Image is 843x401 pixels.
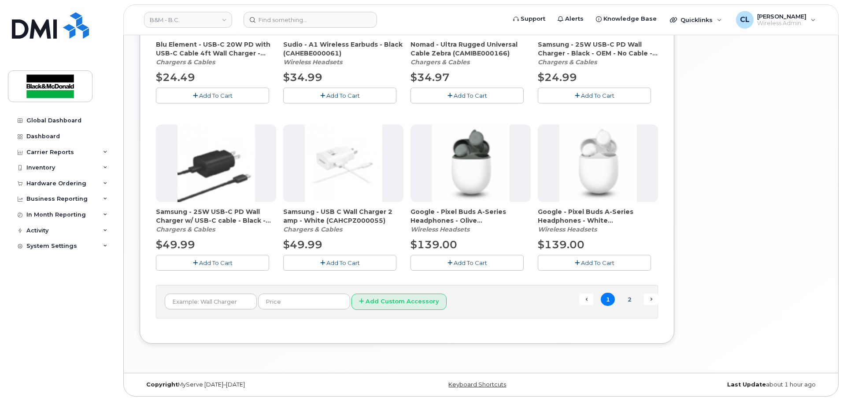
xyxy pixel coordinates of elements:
[283,207,403,234] div: Samsung - USB C Wall Charger 2 amp - White (CAHCPZ000055)
[410,71,450,84] span: $34.97
[244,12,377,28] input: Find something...
[538,225,597,233] em: Wireless Headsets
[156,58,215,66] em: Chargers & Cables
[538,40,658,58] span: Samsung - 25W USB-C PD Wall Charger - Black - OEM - No Cable - (CAHCPZ000081)
[146,381,178,388] strong: Copyright
[538,255,651,270] button: Add To Cart
[156,225,215,233] em: Chargers & Cables
[258,294,350,309] input: Price
[283,58,342,66] em: Wireless Headsets
[410,207,531,225] span: Google - Pixel Buds A-Series Headphones - Olive (CAHEBE000050)
[590,10,663,28] a: Knowledge Base
[454,92,487,99] span: Add To Cart
[410,238,457,251] span: $139.00
[538,58,597,66] em: Chargers & Cables
[177,125,255,202] img: accessory36709.JPG
[156,238,195,251] span: $49.99
[283,88,396,103] button: Add To Cart
[432,125,510,202] img: accessory36787.JPG
[410,40,531,58] span: Nomad - Ultra Rugged Universal Cable Zebra (CAMIBE000166)
[601,293,615,306] span: 1
[757,13,806,20] span: [PERSON_NAME]
[603,15,657,23] span: Knowledge Base
[156,88,269,103] button: Add To Cart
[448,381,506,388] a: Keyboard Shortcuts
[140,381,367,388] div: MyServe [DATE]–[DATE]
[622,293,636,306] a: 2
[521,15,545,23] span: Support
[283,71,322,84] span: $34.99
[156,71,195,84] span: $24.49
[165,294,257,309] input: Example: Wall Charger
[410,225,470,233] em: Wireless Headsets
[156,40,276,66] div: Blu Element - USB-C 20W PD with USB-C Cable 4ft Wall Charger - Black (CAHCPZ000096)
[595,381,822,388] div: about 1 hour ago
[538,88,651,103] button: Add To Cart
[664,11,728,29] div: Quicklinks
[283,40,403,66] div: Sudio - A1 Wireless Earbuds - Black (CAHEBE000061)
[283,255,396,270] button: Add To Cart
[283,40,403,58] span: Sudio - A1 Wireless Earbuds - Black (CAHEBE000061)
[326,259,360,266] span: Add To Cart
[757,20,806,27] span: Wireless Admin
[579,294,593,305] span: ← Previous
[326,92,360,99] span: Add To Cart
[144,12,232,28] a: B&M - B.C.
[410,58,470,66] em: Chargers & Cables
[156,207,276,234] div: Samsung - 25W USB-C PD Wall Charger w/ USB-C cable - Black - OEM (CAHCPZ000082)
[727,381,766,388] strong: Last Update
[538,71,577,84] span: $24.99
[283,238,322,251] span: $49.99
[538,238,584,251] span: $139.00
[410,207,531,234] div: Google - Pixel Buds A-Series Headphones - Olive (CAHEBE000050)
[538,207,658,225] span: Google - Pixel Buds A-Series Headphones - White (CAHEBE000049)
[283,207,403,225] span: Samsung - USB C Wall Charger 2 amp - White (CAHCPZ000055)
[507,10,551,28] a: Support
[283,225,342,233] em: Chargers & Cables
[199,92,233,99] span: Add To Cart
[740,15,750,25] span: CL
[559,125,637,202] img: accessory36788.JPG
[410,255,524,270] button: Add To Cart
[551,10,590,28] a: Alerts
[156,255,269,270] button: Add To Cart
[410,40,531,66] div: Nomad - Ultra Rugged Universal Cable Zebra (CAMIBE000166)
[305,125,382,202] img: accessory36354.JPG
[454,259,487,266] span: Add To Cart
[581,259,614,266] span: Add To Cart
[565,15,584,23] span: Alerts
[644,294,658,305] a: Next →
[581,92,614,99] span: Add To Cart
[410,88,524,103] button: Add To Cart
[538,40,658,66] div: Samsung - 25W USB-C PD Wall Charger - Black - OEM - No Cable - (CAHCPZ000081)
[199,259,233,266] span: Add To Cart
[351,294,447,310] button: Add Custom Accessory
[680,16,713,23] span: Quicklinks
[156,40,276,58] span: Blu Element - USB-C 20W PD with USB-C Cable 4ft Wall Charger - Black (CAHCPZ000096)
[538,207,658,234] div: Google - Pixel Buds A-Series Headphones - White (CAHEBE000049)
[156,207,276,225] span: Samsung - 25W USB-C PD Wall Charger w/ USB-C cable - Black - OEM (CAHCPZ000082)
[730,11,822,29] div: Candice Leung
